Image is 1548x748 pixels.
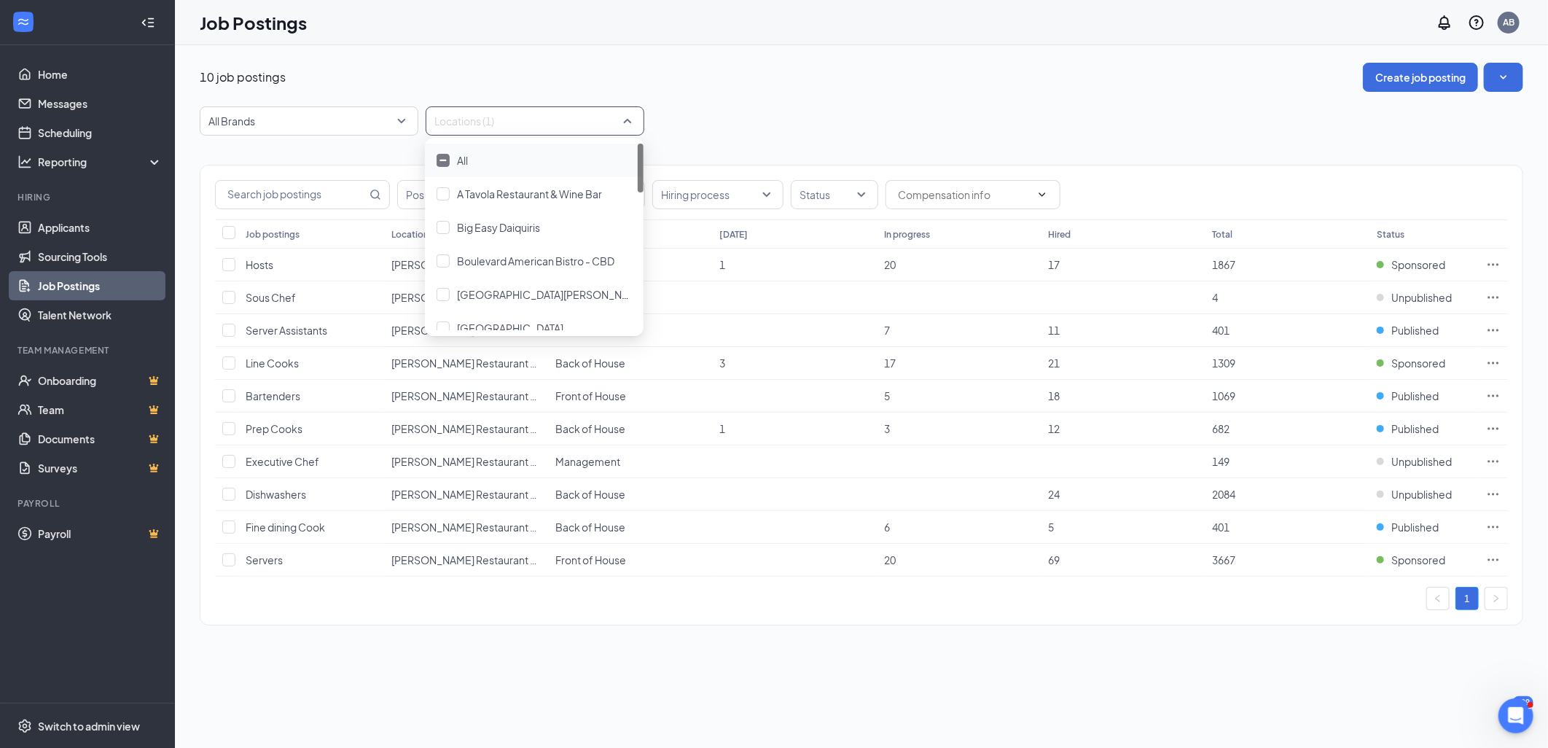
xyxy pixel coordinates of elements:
[1048,324,1060,337] span: 11
[1486,520,1501,534] svg: Ellipses
[884,422,890,435] span: 3
[1048,422,1060,435] span: 12
[1213,455,1230,468] span: 149
[384,544,548,577] td: Broussard's Restaurant & Courtyard
[1213,553,1236,566] span: 3667
[16,15,31,29] svg: WorkstreamLogo
[246,455,319,468] span: Executive Chef
[246,357,299,370] span: Line Cooks
[38,213,163,242] a: Applicants
[1048,488,1060,501] span: 24
[391,228,429,241] div: Location
[391,389,588,402] span: [PERSON_NAME] Restaurant & Courtyard
[391,553,588,566] span: [PERSON_NAME] Restaurant & Courtyard
[38,300,163,330] a: Talent Network
[548,347,712,380] td: Back of House
[1486,389,1501,403] svg: Ellipses
[391,422,588,435] span: [PERSON_NAME] Restaurant & Courtyard
[1213,258,1236,271] span: 1867
[1391,553,1445,567] span: Sponsored
[246,228,300,241] div: Job postings
[1456,588,1478,609] a: 1
[391,258,588,271] span: [PERSON_NAME] Restaurant & Courtyard
[1213,291,1219,304] span: 4
[898,187,1031,203] input: Compensation info
[555,422,625,435] span: Back of House
[555,553,626,566] span: Front of House
[1436,14,1453,31] svg: Notifications
[1486,356,1501,370] svg: Ellipses
[548,413,712,445] td: Back of House
[1205,219,1369,249] th: Total
[384,249,548,281] td: Broussard's Restaurant & Courtyard
[38,60,163,89] a: Home
[391,455,588,468] span: [PERSON_NAME] Restaurant & Courtyard
[457,221,540,234] span: Big Easy Daiquiris
[38,519,163,548] a: PayrollCrown
[1486,290,1501,305] svg: Ellipses
[1391,290,1452,305] span: Unpublished
[555,521,625,534] span: Back of House
[457,322,563,335] span: [GEOGRAPHIC_DATA]
[1213,521,1230,534] span: 401
[246,324,327,337] span: Server Assistants
[425,211,644,244] div: Big Easy Daiquiris
[200,69,286,85] p: 10 job postings
[17,344,160,357] div: Team Management
[457,254,614,268] span: Boulevard American Bistro - CBD
[1048,357,1060,370] span: 21
[17,155,32,169] svg: Analysis
[200,10,307,35] h1: Job Postings
[548,544,712,577] td: Front of House
[384,281,548,314] td: Broussard's Restaurant & Courtyard
[384,413,548,445] td: Broussard's Restaurant & Courtyard
[246,521,325,534] span: Fine dining Cook
[38,118,163,147] a: Scheduling
[141,15,155,30] svg: Collapse
[38,155,163,169] div: Reporting
[17,191,160,203] div: Hiring
[884,258,896,271] span: 20
[1503,16,1514,28] div: AB
[1048,258,1060,271] span: 17
[38,242,163,271] a: Sourcing Tools
[884,521,890,534] span: 6
[38,89,163,118] a: Messages
[246,258,273,271] span: Hosts
[391,291,588,304] span: [PERSON_NAME] Restaurant & Courtyard
[877,219,1041,249] th: In progress
[425,244,644,278] div: Boulevard American Bistro - CBD
[38,719,140,733] div: Switch to admin view
[1498,698,1533,733] iframe: Intercom live chat
[384,511,548,544] td: Broussard's Restaurant & Courtyard
[1486,257,1501,272] svg: Ellipses
[1485,587,1508,610] li: Next Page
[457,288,646,301] span: [GEOGRAPHIC_DATA][PERSON_NAME]
[555,488,625,501] span: Back of House
[391,488,588,501] span: [PERSON_NAME] Restaurant & Courtyard
[713,219,877,249] th: [DATE]
[1426,587,1450,610] button: left
[1391,356,1445,370] span: Sponsored
[1213,422,1230,435] span: 682
[1486,487,1501,502] svg: Ellipses
[1434,594,1442,603] span: left
[391,324,588,337] span: [PERSON_NAME] Restaurant & Courtyard
[1391,389,1439,403] span: Published
[439,159,447,162] img: checkbox
[884,389,890,402] span: 5
[555,389,626,402] span: Front of House
[1391,257,1445,272] span: Sponsored
[555,357,625,370] span: Back of House
[1391,323,1439,338] span: Published
[548,380,712,413] td: Front of House
[1048,553,1060,566] span: 69
[384,347,548,380] td: Broussard's Restaurant & Courtyard
[548,445,712,478] td: Management
[884,553,896,566] span: 20
[384,314,548,347] td: Broussard's Restaurant & Courtyard
[884,324,890,337] span: 7
[1369,219,1479,249] th: Status
[38,453,163,483] a: SurveysCrown
[1213,357,1236,370] span: 1309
